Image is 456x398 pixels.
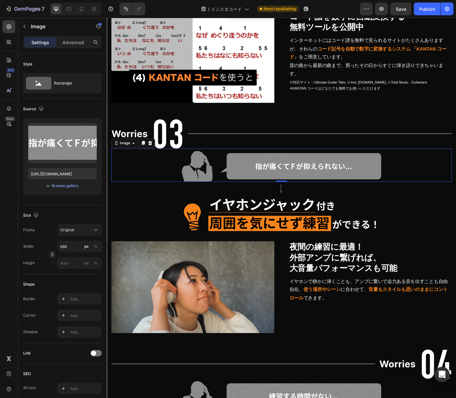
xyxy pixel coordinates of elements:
[31,23,85,30] p: Image
[94,244,97,249] div: %
[199,20,375,66] p: インターネットにはコード譜を無料で見られるサイトがたくさんありますが、それらの をご用意しています。 昔の曲から最新の曲まで、買ったその日からすぐに弾き語りできちゃいます。
[23,105,45,113] div: Source
[419,6,435,12] div: Publish
[396,6,406,12] span: Save
[13,134,26,139] div: Image
[264,6,296,12] span: Need republishing
[199,285,371,299] span: イヤホンで静かに弾くことも、アンプに繋いで迫力ある音を出すことも自由自在。
[83,259,90,267] button: %
[70,386,100,392] div: Add...
[199,283,375,310] p: できます。
[120,3,145,15] div: Undo/Redo
[23,211,40,220] div: Size
[199,67,375,81] p: ※対応サイト：Ultimate Guitar Tabs, U-fret, [DOMAIN_NAME], J-Total Music , Guitarians ※KANTAN コードはどなたでも無...
[57,241,102,252] input: px%
[83,193,298,234] img: gempages_568560291445474521-60703f06-70e6-448c-9790-99c0012063cb.svg
[28,123,97,163] img: preview-image
[23,385,36,391] div: Alt text
[54,76,93,91] div: Rectangle
[92,243,99,250] button: px
[390,3,411,15] button: Save
[70,313,100,319] div: Add...
[70,329,100,335] div: Add...
[5,111,376,143] img: gempages_568560291445474521-90e5939b-30d5-4908-872b-bfdd5063f1dc.svg
[23,296,36,302] div: Border
[57,257,102,269] input: px%
[81,145,299,179] img: gempages_568560291445474521-2d829299-1c37-46b6-b32d-598c16418fa8.svg
[23,350,31,356] div: Link
[23,371,31,377] div: SEO
[70,296,100,302] div: Add...
[23,227,35,233] label: Frame
[5,116,15,121] div: Beta
[92,259,99,267] button: px
[414,3,440,15] button: Publish
[434,367,450,382] div: Open Intercom Messenger
[199,31,370,46] strong: コード記号を自動で数字に変換するシステム 「KANTAN コード」
[6,68,15,73] div: 450
[57,224,102,236] button: Original
[214,293,255,299] strong: 使う場所やシーン
[5,244,182,344] img: gempages_568560291445474521-d9329ae2-30cd-4129-a891-d09c1f097804.gif
[199,293,371,308] strong: 音量もスタイルも思いのままにコントロール
[84,260,89,266] div: px
[28,168,97,179] input: https://example.com/image.jpg
[23,313,36,318] div: Corner
[23,281,35,287] div: Shape
[3,3,47,15] button: 7
[94,260,97,266] div: %
[31,39,49,46] p: Settings
[60,227,74,233] span: Original
[211,6,242,12] span: インスタコード
[23,61,32,67] div: Style
[51,183,79,189] button: Browse gallery
[23,329,38,335] div: Shadow
[198,244,376,280] h3: 夜間の練習に最適！ 外部アンプに繋げれば、 大音量パフォーマンスも可能
[52,183,79,189] div: Browse gallery
[23,244,34,249] label: Width
[83,243,90,250] button: %
[42,5,44,13] p: 7
[5,361,376,394] img: gempages_568560291445474521-eea0aee0-daa6-4cc5-b46c-d0c2eedfc0a7.svg
[255,293,285,299] span: に合わせて、
[62,39,84,46] p: Advanced
[23,260,35,266] label: Height
[46,182,50,190] span: or
[84,244,89,249] div: px
[107,18,456,398] iframe: Design area
[208,6,210,12] span: /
